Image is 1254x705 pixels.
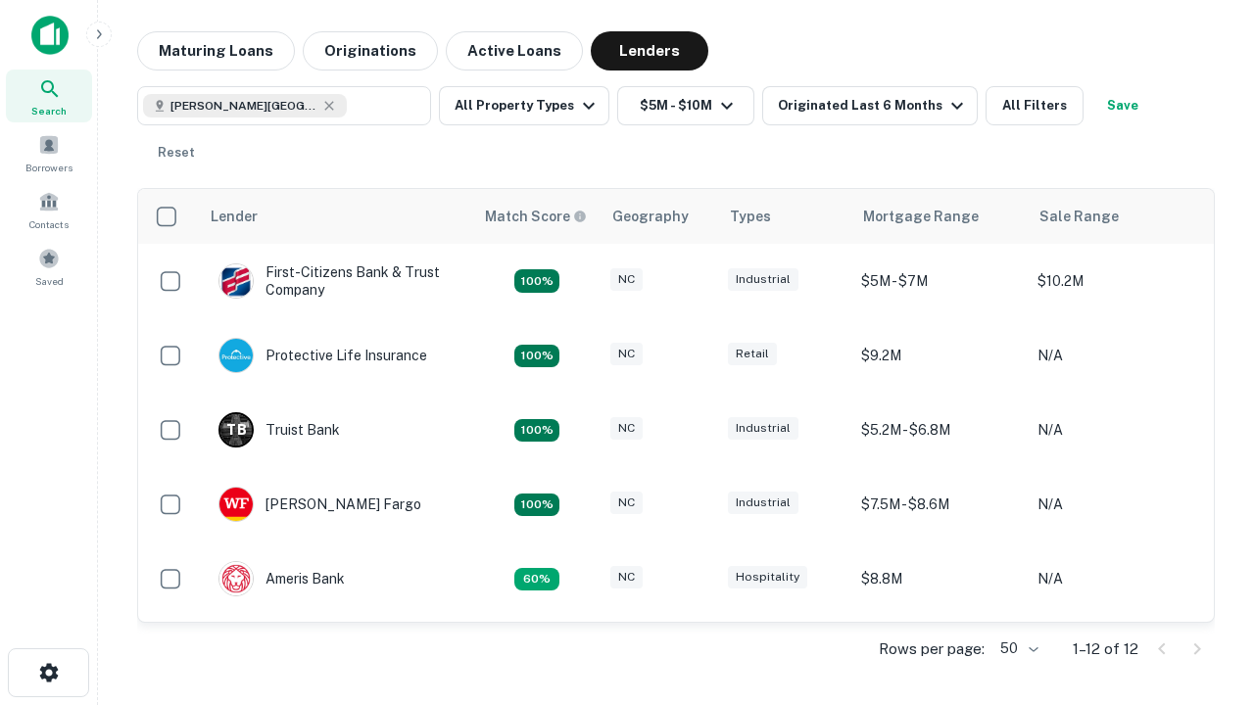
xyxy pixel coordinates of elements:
[219,562,253,595] img: picture
[728,417,798,440] div: Industrial
[728,268,798,291] div: Industrial
[211,205,258,228] div: Lender
[219,264,253,298] img: picture
[514,419,559,443] div: Matching Properties: 3, hasApolloMatch: undefined
[485,206,583,227] h6: Match Score
[137,31,295,70] button: Maturing Loans
[728,492,798,514] div: Industrial
[879,637,985,661] p: Rows per page:
[218,487,421,522] div: [PERSON_NAME] Fargo
[6,126,92,179] a: Borrowers
[218,263,454,299] div: First-citizens Bank & Trust Company
[610,566,643,588] div: NC
[226,420,246,441] p: T B
[218,561,345,596] div: Ameris Bank
[145,133,208,172] button: Reset
[514,269,559,293] div: Matching Properties: 2, hasApolloMatch: undefined
[1028,616,1204,690] td: N/A
[473,189,601,244] th: Capitalize uses an advanced AI algorithm to match your search with the best lender. The match sco...
[718,189,851,244] th: Types
[1073,637,1138,661] p: 1–12 of 12
[851,467,1028,541] td: $7.5M - $8.6M
[219,339,253,372] img: picture
[762,86,978,125] button: Originated Last 6 Months
[851,189,1028,244] th: Mortgage Range
[199,189,473,244] th: Lender
[6,183,92,236] a: Contacts
[1028,318,1204,393] td: N/A
[1028,541,1204,616] td: N/A
[514,568,559,591] div: Matching Properties: 1, hasApolloMatch: undefined
[6,70,92,122] a: Search
[728,343,777,365] div: Retail
[218,412,340,447] div: Truist Bank
[1039,205,1119,228] div: Sale Range
[986,86,1084,125] button: All Filters
[219,488,253,521] img: picture
[6,240,92,293] a: Saved
[851,616,1028,690] td: $9.2M
[485,206,587,227] div: Capitalize uses an advanced AI algorithm to match your search with the best lender. The match sco...
[610,268,643,291] div: NC
[303,31,438,70] button: Originations
[439,86,609,125] button: All Property Types
[1028,467,1204,541] td: N/A
[601,189,718,244] th: Geography
[218,338,427,373] div: Protective Life Insurance
[591,31,708,70] button: Lenders
[851,541,1028,616] td: $8.8M
[851,244,1028,318] td: $5M - $7M
[851,318,1028,393] td: $9.2M
[610,343,643,365] div: NC
[25,160,72,175] span: Borrowers
[514,345,559,368] div: Matching Properties: 2, hasApolloMatch: undefined
[170,97,317,115] span: [PERSON_NAME][GEOGRAPHIC_DATA], [GEOGRAPHIC_DATA]
[1028,393,1204,467] td: N/A
[612,205,689,228] div: Geography
[446,31,583,70] button: Active Loans
[617,86,754,125] button: $5M - $10M
[728,566,807,588] div: Hospitality
[1028,244,1204,318] td: $10.2M
[851,393,1028,467] td: $5.2M - $6.8M
[610,492,643,514] div: NC
[610,417,643,440] div: NC
[35,273,64,289] span: Saved
[29,216,69,232] span: Contacts
[863,205,979,228] div: Mortgage Range
[730,205,771,228] div: Types
[514,493,559,517] div: Matching Properties: 2, hasApolloMatch: undefined
[31,16,69,55] img: capitalize-icon.png
[778,94,969,117] div: Originated Last 6 Months
[1156,486,1254,580] iframe: Chat Widget
[31,103,67,118] span: Search
[1091,86,1154,125] button: Save your search to get updates of matches that match your search criteria.
[1028,189,1204,244] th: Sale Range
[992,634,1041,663] div: 50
